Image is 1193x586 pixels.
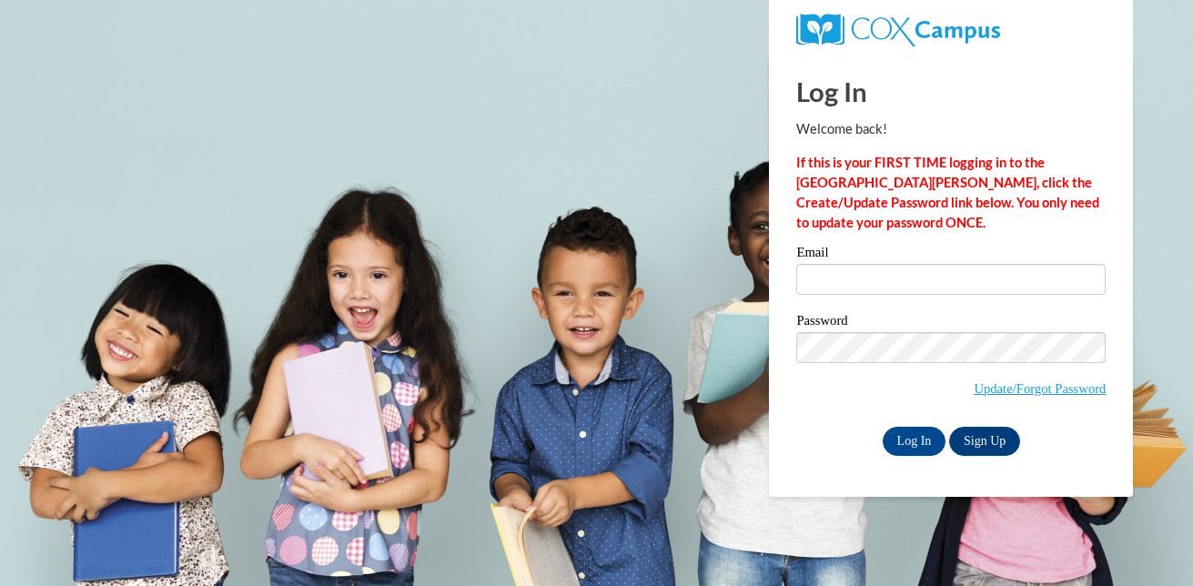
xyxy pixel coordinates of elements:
label: Email [796,246,1106,264]
p: Welcome back! [796,119,1106,139]
label: Password [796,314,1106,332]
a: Sign Up [949,427,1020,456]
h1: Log In [796,73,1106,110]
img: COX Campus [796,14,999,46]
strong: If this is your FIRST TIME logging in to the [GEOGRAPHIC_DATA][PERSON_NAME], click the Create/Upd... [796,155,1099,230]
a: Update/Forgot Password [974,381,1106,396]
input: Log In [883,427,946,456]
a: COX Campus [796,21,999,36]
